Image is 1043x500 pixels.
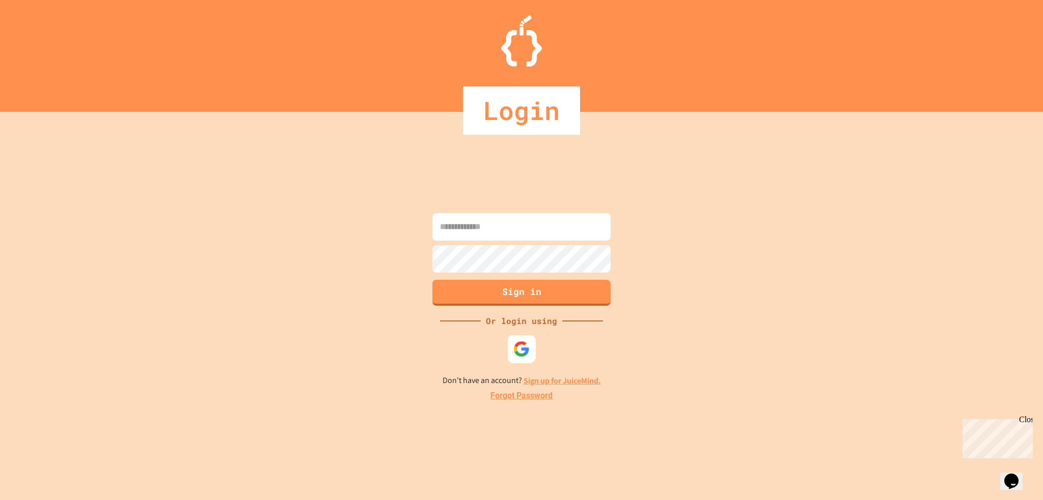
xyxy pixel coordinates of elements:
[4,4,70,65] div: Chat with us now!Close
[481,315,562,327] div: Or login using
[432,280,611,306] button: Sign in
[524,375,601,386] a: Sign up for JuiceMind.
[490,390,553,402] a: Forgot Password
[958,415,1033,458] iframe: chat widget
[513,340,530,357] img: google-icon.svg
[1000,459,1033,490] iframe: chat widget
[443,374,601,387] p: Don't have an account?
[463,86,580,135] div: Login
[501,15,542,67] img: Logo.svg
